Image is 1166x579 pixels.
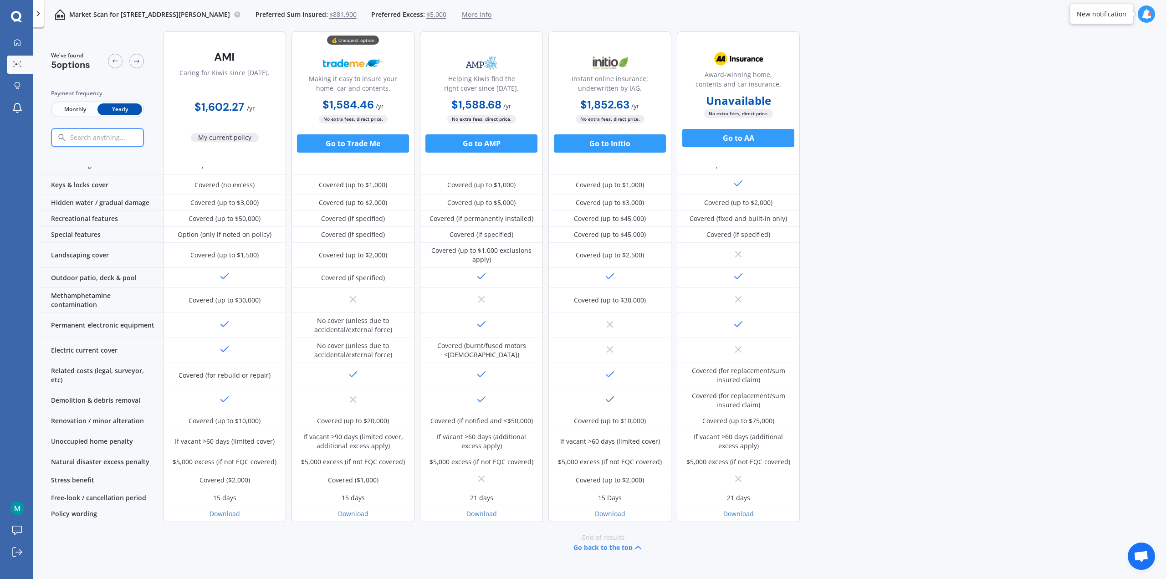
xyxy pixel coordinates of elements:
div: Covered ($1,000) [328,476,378,485]
div: Related costs (legal, surveyor, etc) [40,363,163,388]
img: AA.webp [708,47,768,70]
div: Open chat [1128,543,1155,570]
img: ACg8ocK89Trh3jgAaXZVkeei2a528QEiOMnr-3GEFrQw2OCa1l2FlA=s96-c [10,502,24,515]
div: Helping Kiwis find the right cover since [DATE]. [428,74,535,97]
div: Covered (up to $3,000) [190,198,259,207]
div: Permanent electronic equipment [40,313,163,338]
div: Covered (up to $5,000) [447,198,516,207]
div: Covered (if specified) [321,273,385,282]
div: Natural disaster excess penalty [40,454,163,470]
div: Covered (for replacement/sum insured claim) [684,391,793,410]
div: Covered (up to $30,000) [574,296,646,305]
div: Outdoor patio, deck & pool [40,268,163,288]
span: -End of results- [580,533,627,542]
div: Covered (up to $1,000) [447,180,516,190]
a: Download [210,509,240,518]
div: $5,000 excess (if not EQC covered) [173,457,276,466]
span: We've found [51,51,90,60]
div: Covered (for replacement/sum insured claim) [684,366,793,384]
div: Covered (up to $30,000) [189,296,261,305]
b: $1,852.63 [580,97,629,112]
div: $5,000 excess (if not EQC covered) [430,457,533,466]
div: If vacant >60 days (limited cover) [560,437,660,446]
span: / yr [376,102,384,110]
div: Covered (if specified) [450,230,513,239]
div: Covered (up to $2,000) [576,476,644,485]
b: Unavailable [706,96,771,105]
div: Covered (if notified and <$50,000) [430,416,533,425]
div: If vacant >60 days (additional excess apply) [684,432,793,451]
div: $5,000 excess (if not EQC covered) [686,457,790,466]
div: Covered (up to $10,000) [574,416,646,425]
div: Covered (up to $2,000) [319,198,387,207]
button: Go back to the top [573,542,644,553]
img: AMI-text-1.webp [194,46,255,68]
div: No cover (unless due to accidental/external force) [298,341,408,359]
img: home-and-contents.b802091223b8502ef2dd.svg [55,9,66,20]
input: Search anything... [69,133,163,142]
div: Unoccupied home penalty [40,429,163,454]
div: New notification [1077,10,1126,19]
span: No extra fees, direct price. [576,115,644,123]
div: 15 days [213,493,236,502]
span: Monthly [53,103,97,115]
div: Covered (up to $1,000) [576,180,644,190]
div: Covered ($2,000) [199,476,250,485]
button: Go to Initio [554,134,666,153]
div: Methamphetamine contamination [40,288,163,313]
div: If vacant >90 days (limited cover, additional excess apply) [298,432,408,451]
div: Covered (up to $50,000) [189,214,261,223]
div: Covered (no excess) [194,180,255,190]
div: Free-look / cancellation period [40,490,163,506]
a: Download [723,509,754,518]
a: Download [338,509,368,518]
div: Covered (if permanently installed) [430,214,533,223]
span: $5,000 [426,10,446,19]
div: $5,000 excess (if not EQC covered) [301,457,405,466]
div: Covered (up to $1,500) [190,251,259,260]
div: Covered (up to $2,500) [576,251,644,260]
span: No extra fees, direct price. [319,115,388,123]
div: No cover (unless due to accidental/external force) [298,316,408,334]
img: AMP.webp [451,51,511,74]
div: 21 days [470,493,493,502]
div: Covered (up to $20,000) [317,416,389,425]
div: 15 Days [598,493,622,502]
div: Policy wording [40,506,163,522]
span: My current policy [191,133,259,142]
div: Covered (if specified) [321,230,385,239]
div: Covered (for rebuild or repair) [179,371,271,380]
span: No extra fees, direct price. [447,115,516,123]
button: Go to AMP [425,134,537,153]
div: Covered (up to $75,000) [702,416,774,425]
div: If vacant >60 days (additional excess apply) [427,432,536,451]
button: Go to AA [682,129,794,147]
div: Covered (up to $10,000) [189,416,261,425]
div: Award-winning home, contents and car insurance. [685,70,792,92]
div: Recreational features [40,211,163,227]
span: No extra fees, direct price. [704,109,773,118]
div: Covered (up to $45,000) [574,214,646,223]
div: Making it easy to insure your home, car and contents. [299,74,407,97]
div: Covered (up to $1,000) [319,180,387,190]
span: Preferred Sum Insured: [256,10,328,19]
div: $5,000 excess (if not EQC covered) [558,457,662,466]
span: 5 options [51,59,90,71]
b: $1,584.46 [322,97,374,112]
span: Yearly [97,103,142,115]
span: Preferred Excess: [371,10,425,19]
a: Download [595,509,625,518]
div: 15 days [342,493,365,502]
div: Landscaping cover [40,243,163,268]
div: Covered (up to $2,000) [704,198,772,207]
div: Covered (fixed and built-in only) [690,214,787,223]
div: Covered (burnt/fused motors <[DEMOGRAPHIC_DATA]) [427,341,536,359]
img: Trademe.webp [323,51,383,74]
button: Go to Trade Me [297,134,409,153]
span: / yr [503,102,511,110]
div: Covered (if specified) [706,230,770,239]
span: / yr [631,102,639,110]
p: Market Scan for [STREET_ADDRESS][PERSON_NAME] [69,10,230,19]
div: If vacant >60 days (limited cover) [175,437,275,446]
div: Option (only if noted on policy) [178,230,271,239]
